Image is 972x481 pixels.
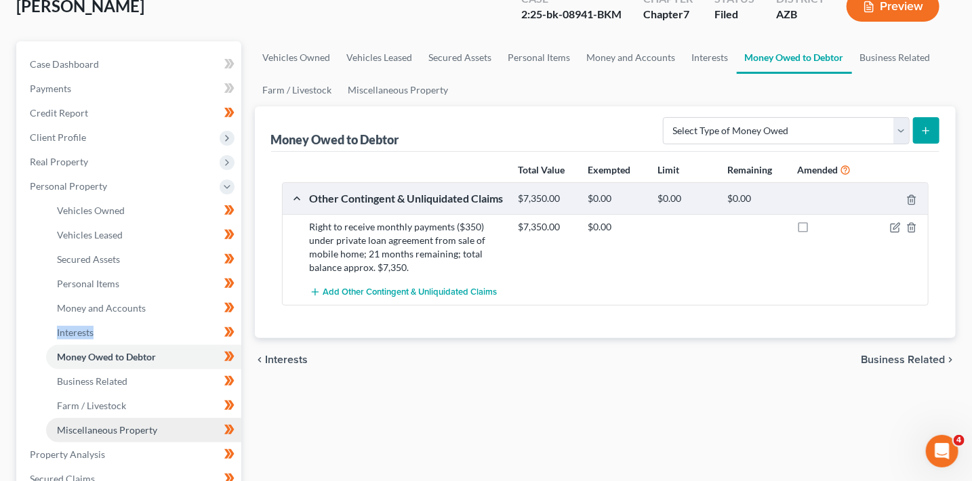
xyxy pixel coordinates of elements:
[30,83,71,94] span: Payments
[255,41,339,74] a: Vehicles Owned
[30,58,99,70] span: Case Dashboard
[46,345,241,369] a: Money Owed to Debtor
[30,156,88,167] span: Real Property
[310,280,498,305] button: Add Other Contingent & Unliquidated Claims
[57,302,146,314] span: Money and Accounts
[19,52,241,77] a: Case Dashboard
[57,375,127,387] span: Business Related
[46,296,241,320] a: Money and Accounts
[683,7,689,20] span: 7
[861,354,956,365] button: Business Related chevron_right
[46,369,241,394] a: Business Related
[737,41,852,74] a: Money Owed to Debtor
[340,74,457,106] a: Miscellaneous Property
[30,107,88,119] span: Credit Report
[30,131,86,143] span: Client Profile
[19,77,241,101] a: Payments
[797,164,838,175] strong: Amended
[19,442,241,467] a: Property Analysis
[581,220,651,234] div: $0.00
[57,229,123,240] span: Vehicles Leased
[776,7,825,22] div: AZB
[30,180,107,192] span: Personal Property
[303,220,512,274] div: Right to receive monthly payments ($350) under private loan agreement from sale of mobile home; 2...
[721,192,790,205] div: $0.00
[46,223,241,247] a: Vehicles Leased
[684,41,737,74] a: Interests
[657,164,679,175] strong: Limit
[57,424,157,436] span: Miscellaneous Property
[266,354,308,365] span: Interests
[579,41,684,74] a: Money and Accounts
[421,41,500,74] a: Secured Assets
[521,7,622,22] div: 2:25-bk-08941-BKM
[954,435,965,446] span: 4
[57,205,125,216] span: Vehicles Owned
[46,247,241,272] a: Secured Assets
[57,400,126,411] span: Farm / Livestock
[30,448,105,460] span: Property Analysis
[19,101,241,125] a: Credit Report
[255,354,266,365] i: chevron_left
[303,191,512,205] div: Other Contingent & Unliquidated Claims
[861,354,945,365] span: Business Related
[852,41,939,74] a: Business Related
[46,272,241,296] a: Personal Items
[512,192,582,205] div: $7,350.00
[581,192,651,205] div: $0.00
[727,164,772,175] strong: Remaining
[500,41,579,74] a: Personal Items
[323,287,498,298] span: Add Other Contingent & Unliquidated Claims
[57,351,156,362] span: Money Owed to Debtor
[643,7,693,22] div: Chapter
[651,192,721,205] div: $0.00
[512,220,582,234] div: $7,350.00
[255,354,308,365] button: chevron_left Interests
[46,320,241,345] a: Interests
[588,164,630,175] strong: Exempted
[518,164,565,175] strong: Total Value
[714,7,754,22] div: Filed
[339,41,421,74] a: Vehicles Leased
[57,253,120,265] span: Secured Assets
[926,435,958,467] iframe: Intercom live chat
[945,354,956,365] i: chevron_right
[271,131,402,148] div: Money Owed to Debtor
[46,198,241,223] a: Vehicles Owned
[57,278,119,289] span: Personal Items
[46,394,241,418] a: Farm / Livestock
[46,418,241,442] a: Miscellaneous Property
[57,327,94,338] span: Interests
[255,74,340,106] a: Farm / Livestock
